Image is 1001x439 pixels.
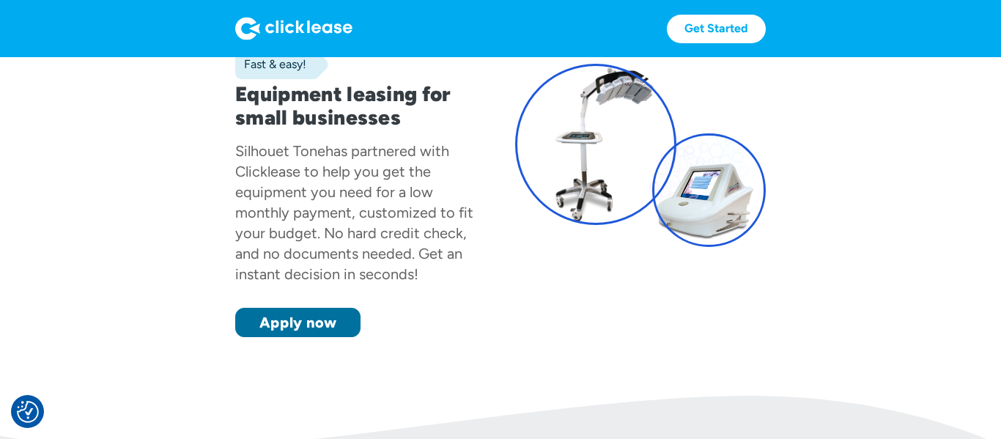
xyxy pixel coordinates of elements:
[235,142,473,283] div: has partnered with Clicklease to help you get the equipment you need for a low monthly payment, c...
[235,82,486,129] h1: Equipment leasing for small businesses
[235,17,352,40] img: Logo
[235,57,306,72] div: Fast & easy!
[667,15,766,43] a: Get Started
[235,308,361,337] a: Apply now
[17,401,39,423] img: Revisit consent button
[17,401,39,423] button: Consent Preferences
[235,142,325,160] div: Silhouet Tone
